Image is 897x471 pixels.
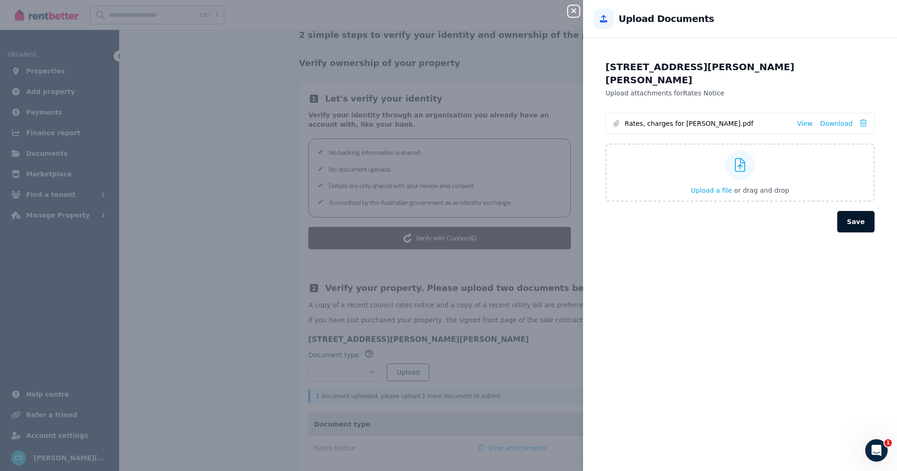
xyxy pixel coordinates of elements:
button: Save [837,211,875,232]
span: 1 [884,439,892,447]
p: Upload attachments for Rates Notice [605,88,875,98]
button: Upload a file or drag and drop [691,186,789,195]
h2: Upload Documents [619,12,714,25]
span: or drag and drop [734,187,789,194]
span: Upload a file [691,187,732,194]
iframe: Intercom live chat [865,439,888,462]
a: View [797,119,812,128]
h2: [STREET_ADDRESS][PERSON_NAME][PERSON_NAME] [605,60,875,87]
span: Rates, charges for [PERSON_NAME].pdf [625,119,790,128]
a: Download [820,119,853,128]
